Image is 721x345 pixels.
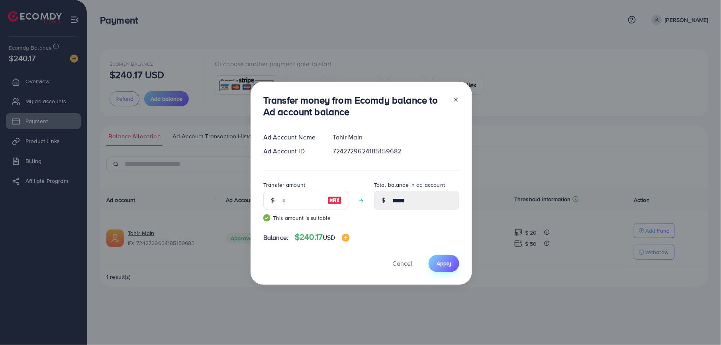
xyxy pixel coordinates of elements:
[437,259,451,267] span: Apply
[257,133,327,142] div: Ad Account Name
[263,94,447,118] h3: Transfer money from Ecomdy balance to Ad account balance
[687,309,715,339] iframe: Chat
[257,147,327,156] div: Ad Account ID
[263,181,305,189] label: Transfer amount
[374,181,445,189] label: Total balance in ad account
[327,196,342,205] img: image
[392,259,412,268] span: Cancel
[382,255,422,272] button: Cancel
[263,233,288,242] span: Balance:
[263,214,349,222] small: This amount is suitable
[327,133,466,142] div: Tahir Main
[429,255,459,272] button: Apply
[342,234,350,242] img: image
[295,232,350,242] h4: $240.17
[263,214,270,222] img: guide
[327,147,466,156] div: 7242729624185159682
[323,233,335,242] span: USD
